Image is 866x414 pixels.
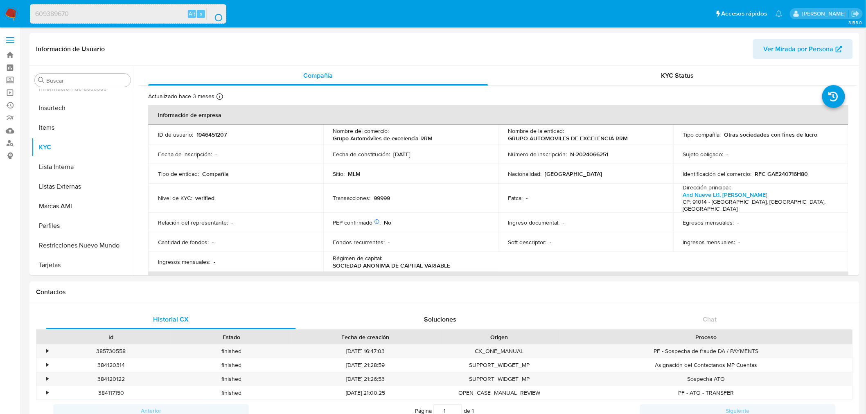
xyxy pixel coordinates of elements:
button: Ver Mirada por Persona [753,39,853,59]
div: Proceso [565,333,847,341]
p: marianathalie.grajeda@mercadolibre.com.mx [802,10,848,18]
p: Identificación del comercio : [683,170,752,178]
p: - [526,194,528,202]
p: Número de inscripción : [508,151,567,158]
div: finished [171,386,291,400]
p: [GEOGRAPHIC_DATA] [545,170,602,178]
div: [DATE] 21:26:53 [291,372,439,386]
div: finished [171,358,291,372]
p: - [550,239,551,246]
p: Compañia [202,170,229,178]
p: Sujeto obligado : [683,151,724,158]
th: Información de empresa [148,105,848,125]
p: Ingresos mensuales : [158,258,210,265]
button: Insurtech [32,98,134,118]
p: Nombre del comercio : [333,127,389,135]
button: Items [32,118,134,137]
p: Grupo Automóviles de excelencia RRM [333,135,433,142]
p: - [739,239,740,246]
span: Compañía [303,71,333,80]
div: 384120314 [51,358,171,372]
input: Buscar usuario o caso... [30,9,226,19]
span: Accesos rápidos [722,9,767,18]
div: SUPPORT_WIDGET_MP [439,372,559,386]
button: Buscar [38,77,45,83]
button: Marcas AML [32,196,134,216]
p: Dirección principal : [683,184,731,191]
h1: Contactos [36,288,853,296]
p: No [384,219,392,226]
p: Ingresos mensuales : [683,239,735,246]
p: - [737,219,739,226]
button: search-icon [206,8,223,20]
p: Tipo de entidad : [158,170,199,178]
div: Fecha de creación [297,333,433,341]
span: Chat [703,315,717,324]
p: Fecha de constitución : [333,151,390,158]
p: Cantidad de fondos : [158,239,209,246]
div: • [46,389,48,397]
span: Historial CX [153,315,189,324]
p: - [231,219,233,226]
div: [DATE] 16:47:03 [291,344,439,358]
p: Nombre de la entidad : [508,127,564,135]
th: Datos de contacto [148,272,848,291]
p: Ingreso documental : [508,219,559,226]
p: Fecha de inscripción : [158,151,212,158]
div: finished [171,344,291,358]
p: Egresos mensuales : [683,219,734,226]
span: Alt [189,10,195,18]
p: verified [195,194,214,202]
button: Lista Interna [32,157,134,177]
span: KYC Status [661,71,694,80]
div: CX_ONE_MANUAL [439,344,559,358]
p: PEP confirmado : [333,219,381,226]
p: - [214,258,215,265]
div: OPEN_CASE_MANUAL_REVIEW [439,386,559,400]
p: Actualizado hace 3 meses [148,92,214,100]
p: Otras sociedades con fines de lucro [724,131,818,138]
a: Salir [851,9,860,18]
p: 99999 [374,194,390,202]
div: finished [171,372,291,386]
p: MLM [348,170,361,178]
p: Fatca : [508,194,523,202]
span: Soluciones [424,315,457,324]
div: Id [56,333,165,341]
input: Buscar [46,77,127,84]
a: And Nueve Lt1, [PERSON_NAME] [683,191,768,199]
p: RFC GAE240716H80 [755,170,808,178]
a: Notificaciones [776,10,783,17]
h4: CP: 91014 - [GEOGRAPHIC_DATA], [GEOGRAPHIC_DATA], [GEOGRAPHIC_DATA] [683,198,835,213]
p: Relación del representante : [158,219,228,226]
p: Soft descriptor : [508,239,546,246]
p: - [727,151,728,158]
div: 384117150 [51,386,171,400]
div: Origen [445,333,554,341]
div: SUPPORT_WIDGET_MP [439,358,559,372]
div: PF - ATO - TRANSFER [559,386,852,400]
p: Fondos recurrentes : [333,239,385,246]
p: Transacciones : [333,194,371,202]
div: • [46,361,48,369]
p: SOCIEDAD ANONIMA DE CAPITAL VARIABLE [333,262,451,269]
p: - [215,151,217,158]
p: GRUPO AUTOMOVILES DE EXCELENCIA RRM [508,135,628,142]
span: s [200,10,202,18]
p: ID de usuario : [158,131,193,138]
div: 384120122 [51,372,171,386]
div: • [46,375,48,383]
div: PF - Sospecha de fraude DA / PAYMENTS [559,344,852,358]
div: [DATE] 21:00:25 [291,386,439,400]
p: Régimen de capital : [333,254,383,262]
div: • [46,347,48,355]
p: - [212,239,214,246]
div: Sospecha ATO [559,372,852,386]
button: Restricciones Nuevo Mundo [32,236,134,255]
p: - [388,239,390,246]
h1: Información de Usuario [36,45,105,53]
p: - [563,219,564,226]
div: 385730558 [51,344,171,358]
p: N-2024066251 [570,151,608,158]
div: Estado [177,333,286,341]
